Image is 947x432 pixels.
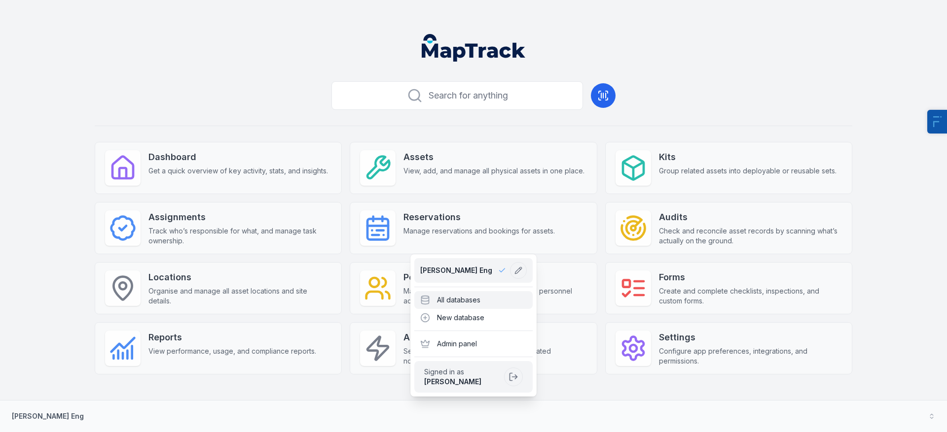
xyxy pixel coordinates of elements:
div: [PERSON_NAME] Eng [410,254,537,397]
strong: [PERSON_NAME] [424,377,481,386]
div: Admin panel [414,335,533,353]
span: [PERSON_NAME] Eng [420,266,492,275]
div: New database [414,309,533,327]
span: Signed in as [424,367,500,377]
strong: [PERSON_NAME] Eng [12,412,84,420]
div: All databases [414,291,533,309]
